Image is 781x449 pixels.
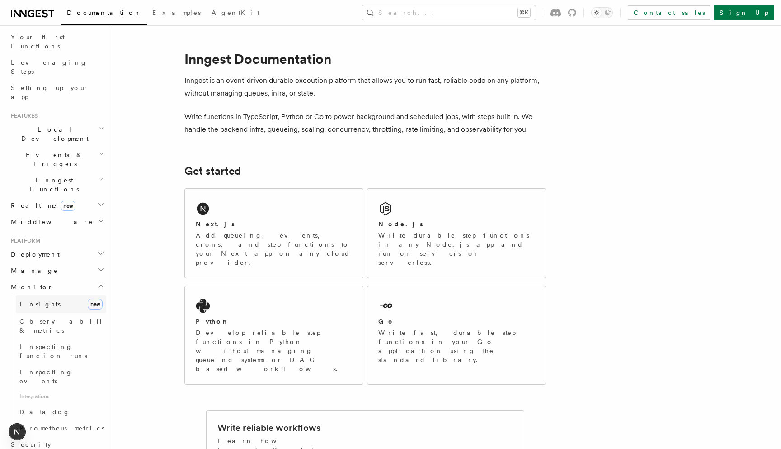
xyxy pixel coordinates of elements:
span: Inngest Functions [7,176,98,194]
span: Observability & metrics [19,318,113,334]
span: Monitor [7,282,53,291]
span: Examples [152,9,201,16]
p: Write durable step functions in any Node.js app and run on servers or serverless. [378,231,535,267]
a: Sign Up [714,5,774,20]
a: Datadog [16,404,106,420]
button: Search...⌘K [362,5,536,20]
button: Manage [7,263,106,279]
a: Next.jsAdd queueing, events, crons, and step functions to your Next app on any cloud provider. [184,188,363,278]
a: Inspecting function runs [16,339,106,364]
h1: Inngest Documentation [184,51,546,67]
span: Events & Triggers [7,150,99,168]
span: Your first Functions [11,33,65,50]
span: Platform [7,237,41,244]
span: Documentation [67,9,141,16]
span: Integrations [16,389,106,404]
button: Local Development [7,121,106,147]
a: AgentKit [206,3,265,24]
span: Features [7,112,38,119]
span: Manage [7,266,58,275]
a: Inspecting events [16,364,106,389]
p: Add queueing, events, crons, and step functions to your Next app on any cloud provider. [196,231,352,267]
span: Insights [19,301,61,308]
h2: Node.js [378,220,423,229]
button: Monitor [7,279,106,295]
kbd: ⌘K [518,8,530,17]
button: Deployment [7,246,106,263]
a: Your first Functions [7,29,106,54]
h2: Write reliable workflows [217,421,320,434]
span: Datadog [19,408,70,416]
p: Inngest is an event-driven durable execution platform that allows you to run fast, reliable code ... [184,74,546,100]
span: Inspecting events [19,368,73,385]
h2: Python [196,317,229,326]
a: Leveraging Steps [7,54,106,80]
a: Documentation [61,3,147,25]
button: Toggle dark mode [591,7,613,18]
a: Observability & metrics [16,313,106,339]
a: Examples [147,3,206,24]
a: GoWrite fast, durable step functions in your Go application using the standard library. [367,286,546,385]
p: Write fast, durable step functions in your Go application using the standard library. [378,328,535,364]
a: Node.jsWrite durable step functions in any Node.js app and run on servers or serverless. [367,188,546,278]
h2: Next.js [196,220,235,229]
h2: Go [378,317,395,326]
div: Monitor [7,295,106,436]
a: Get started [184,165,241,177]
a: Contact sales [628,5,710,20]
span: Setting up your app [11,84,89,100]
span: Inspecting function runs [19,343,87,359]
span: Middleware [7,217,93,226]
span: new [88,299,103,310]
span: Prometheus metrics [19,425,104,432]
span: new [61,201,75,211]
span: Security [11,441,51,448]
button: Events & Triggers [7,147,106,172]
button: Inngest Functions [7,172,106,197]
button: Middleware [7,214,106,230]
span: Realtime [7,201,75,210]
span: Local Development [7,125,99,143]
span: Leveraging Steps [11,59,87,75]
button: Realtimenew [7,197,106,214]
a: Prometheus metrics [16,420,106,436]
p: Develop reliable step functions in Python without managing queueing systems or DAG based workflows. [196,328,352,373]
a: Setting up your app [7,80,106,105]
a: PythonDevelop reliable step functions in Python without managing queueing systems or DAG based wo... [184,286,363,385]
p: Write functions in TypeScript, Python or Go to power background and scheduled jobs, with steps bu... [184,110,546,136]
a: Insightsnew [16,295,106,313]
span: AgentKit [212,9,259,16]
span: Deployment [7,250,60,259]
